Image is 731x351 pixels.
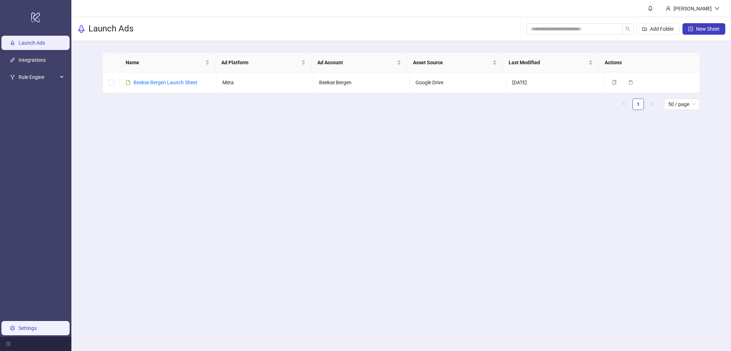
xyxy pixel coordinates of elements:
a: 1 [633,99,644,110]
span: left [622,102,626,106]
button: Add Folder [636,23,680,35]
span: user [666,6,671,11]
th: Name [120,53,216,72]
span: New Sheet [696,26,720,32]
span: plus-square [688,26,693,31]
td: [DATE] [506,72,603,93]
span: right [650,102,655,106]
button: right [647,99,658,110]
span: search [625,26,630,31]
td: Beekse Bergen [313,72,410,93]
span: Rule Engine [19,70,58,85]
span: Last Modified [509,59,587,66]
span: 50 / page [668,99,696,110]
div: Page Size [664,99,700,110]
a: Integrations [19,57,46,63]
li: Next Page [647,99,658,110]
div: [PERSON_NAME] [671,5,715,12]
span: bell [648,6,653,11]
span: Asset Source [413,59,491,66]
th: Asset Source [407,53,503,72]
button: left [618,99,630,110]
th: Ad Account [312,53,407,72]
span: Name [126,59,204,66]
span: fork [10,75,15,80]
li: Previous Page [618,99,630,110]
a: Beekse Bergen Launch Sheet [133,80,197,85]
button: New Sheet [682,23,725,35]
th: Actions [599,53,695,72]
span: file [126,80,131,85]
span: down [715,6,720,11]
span: delete [628,80,633,85]
span: Ad Account [317,59,395,66]
span: menu-fold [6,341,11,346]
span: Ad Platform [221,59,299,66]
td: Google Drive [410,72,506,93]
h3: Launch Ads [89,23,133,35]
th: Last Modified [503,53,599,72]
span: folder-add [642,26,647,31]
a: Launch Ads [19,40,45,46]
span: Add Folder [650,26,674,32]
span: copy [612,80,617,85]
th: Ad Platform [216,53,311,72]
td: Meta [217,72,313,93]
span: rocket [77,25,86,33]
a: Settings [19,325,37,331]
